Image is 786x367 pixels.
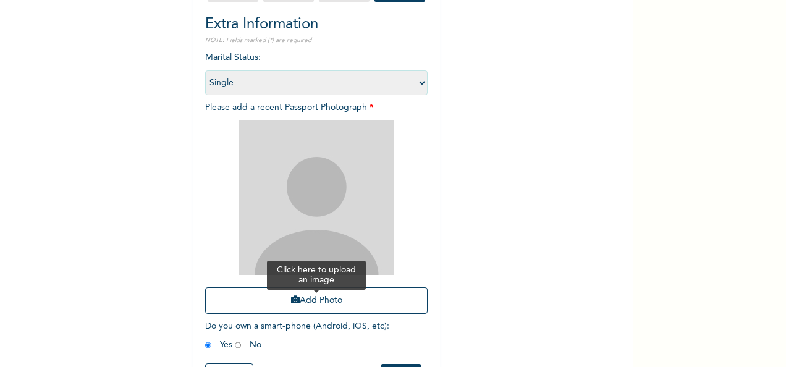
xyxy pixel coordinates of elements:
[205,287,428,314] button: Add Photo
[205,103,428,320] span: Please add a recent Passport Photograph
[205,36,428,45] p: NOTE: Fields marked (*) are required
[205,53,428,87] span: Marital Status :
[205,322,389,349] span: Do you own a smart-phone (Android, iOS, etc) : Yes No
[239,120,394,275] img: Crop
[205,14,428,36] h2: Extra Information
